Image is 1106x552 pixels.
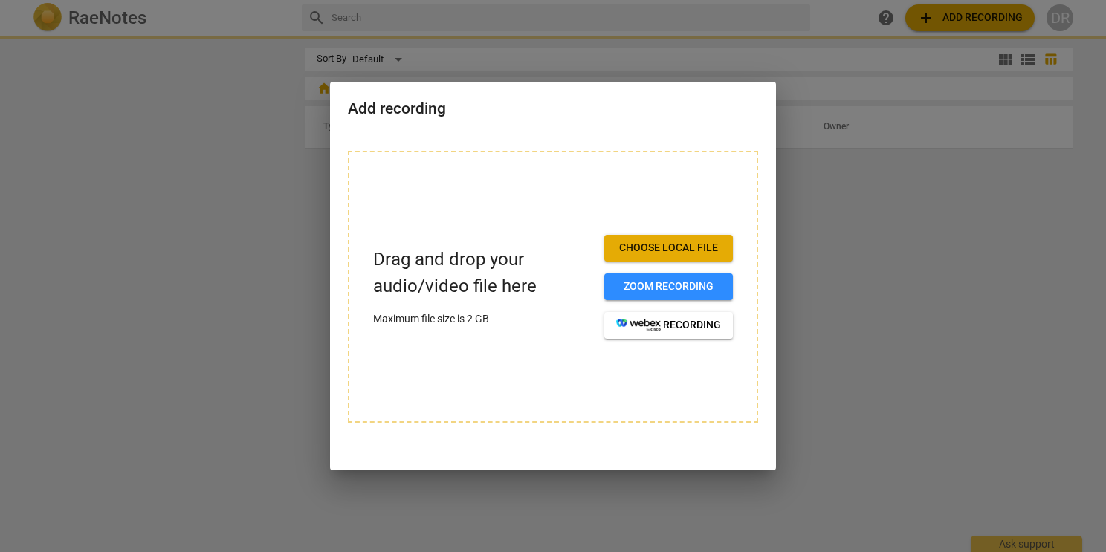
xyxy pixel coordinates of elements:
span: recording [616,318,721,333]
span: Zoom recording [616,279,721,294]
p: Maximum file size is 2 GB [373,311,592,327]
h2: Add recording [348,100,758,118]
button: Zoom recording [604,273,733,300]
span: Choose local file [616,241,721,256]
p: Drag and drop your audio/video file here [373,247,592,299]
button: recording [604,312,733,339]
button: Choose local file [604,235,733,262]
